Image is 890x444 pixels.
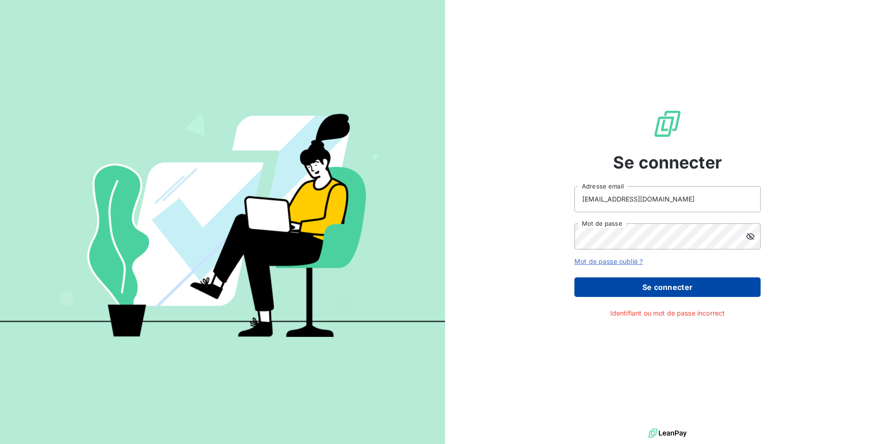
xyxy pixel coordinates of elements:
span: Se connecter [613,150,722,175]
a: Mot de passe oublié ? [574,257,643,265]
input: placeholder [574,186,761,212]
button: Se connecter [574,277,761,297]
img: Logo LeanPay [653,109,682,139]
span: Identifiant ou mot de passe incorrect [610,308,725,318]
img: logo [648,426,687,440]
